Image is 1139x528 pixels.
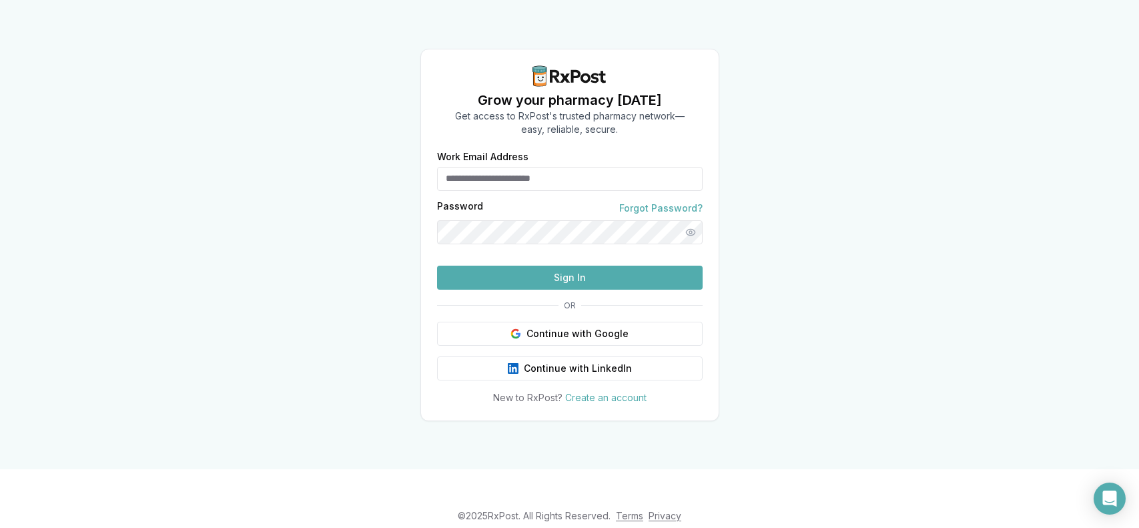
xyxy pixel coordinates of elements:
img: LinkedIn [508,363,518,374]
img: RxPost Logo [527,65,613,87]
button: Continue with Google [437,322,703,346]
span: OR [558,300,581,311]
label: Password [437,202,483,215]
span: New to RxPost? [493,392,562,403]
img: Google [510,328,521,339]
div: Open Intercom Messenger [1094,483,1126,515]
p: Get access to RxPost's trusted pharmacy network— easy, reliable, secure. [455,109,685,136]
a: Privacy [649,510,681,521]
a: Create an account [565,392,647,403]
a: Terms [616,510,643,521]
a: Forgot Password? [619,202,703,215]
h1: Grow your pharmacy [DATE] [455,91,685,109]
label: Work Email Address [437,152,703,162]
button: Continue with LinkedIn [437,356,703,380]
button: Show password [679,220,703,244]
button: Sign In [437,266,703,290]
